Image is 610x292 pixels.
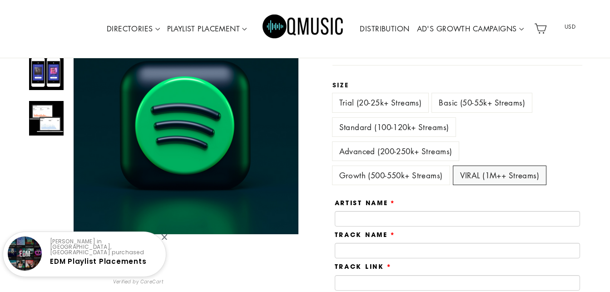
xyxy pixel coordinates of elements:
[50,239,158,255] p: [PERSON_NAME] in [GEOGRAPHIC_DATA], [GEOGRAPHIC_DATA] purchased
[263,8,344,49] img: Q Music Promotions
[335,231,396,238] label: Track Name
[164,19,251,40] a: PLAYLIST PLACEMENT
[332,166,450,185] label: Growth (500-550k+ Streams)
[335,263,392,270] label: Track Link
[103,19,164,40] a: DIRECTORIES
[332,81,582,89] label: Size
[50,257,146,266] a: EDM Playlist Placements
[432,93,532,112] label: Basic (50-55k+ Streams)
[332,93,429,112] label: Trial (20-25k+ Streams)
[453,166,546,185] label: VIRAL (1M++ Streams)
[113,278,164,286] small: Verified by CareCart
[29,55,64,90] img: Spotify Ads Campaign
[76,2,531,55] div: Primary
[356,19,413,40] a: DISTRIBUTION
[332,118,456,136] label: Standard (100-120k+ Streams)
[29,101,64,136] img: Spotify Ads Campaign
[332,142,459,161] label: Advanced (200-250k+ Streams)
[553,20,587,34] span: USD
[413,19,527,40] a: AD'S GROWTH CAMPAIGNS
[335,199,396,206] label: Artist Name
